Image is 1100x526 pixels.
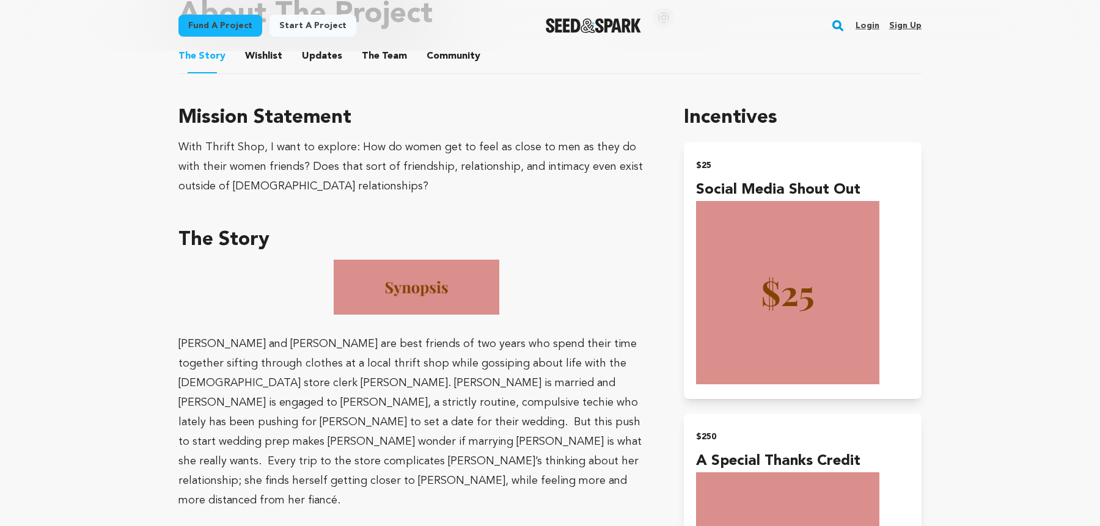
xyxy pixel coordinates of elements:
div: With Thrift Shop, I want to explore: How do women get to feel as close to men as they do with the... [178,137,654,196]
h1: Incentives [684,103,922,133]
img: Seed&Spark Logo Dark Mode [546,18,642,33]
button: $25 Social Media Shout Out [684,142,922,399]
span: Community [427,49,480,64]
a: Fund a project [178,15,262,37]
img: 1697580100-Add%20a%20title.png [334,260,499,315]
a: Start a project [269,15,356,37]
span: The [178,49,196,64]
span: The [362,49,380,64]
span: Updates [302,49,342,64]
h3: The Story [178,225,654,255]
span: [PERSON_NAME] and [PERSON_NAME] are best friends of two years who spend their time together sifti... [178,338,642,506]
h2: $250 [696,428,909,445]
span: Story [178,49,226,64]
a: Seed&Spark Homepage [546,18,642,33]
img: 1697856145-Thank%20You%21%20%284%29.png [696,201,879,384]
h2: $25 [696,157,909,174]
span: Wishlist [245,49,282,64]
h4: Social Media Shout Out [696,179,909,201]
span: Team [362,49,407,64]
h3: Mission Statement [178,103,654,133]
a: Login [856,16,879,35]
h4: A Special Thanks Credit [696,450,909,472]
a: Sign up [889,16,922,35]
